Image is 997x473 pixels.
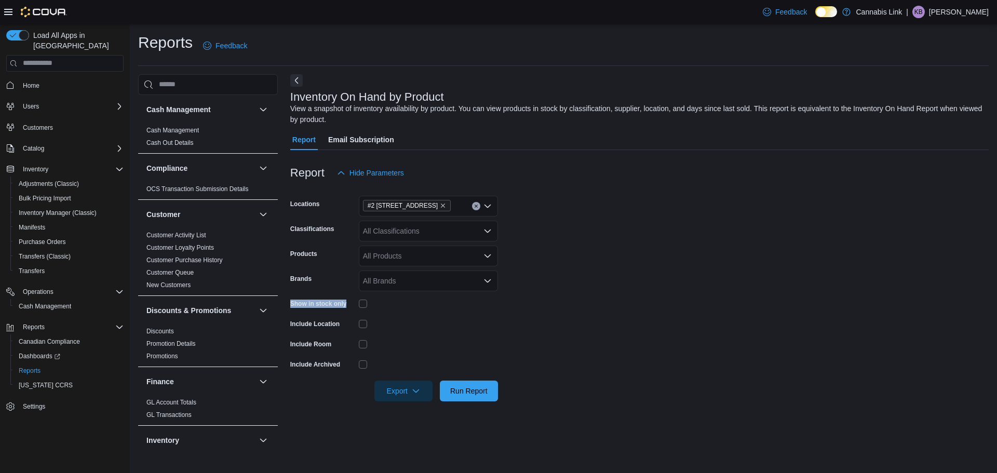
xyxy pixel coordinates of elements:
span: Users [19,100,124,113]
span: Settings [23,402,45,411]
span: Feedback [775,7,807,17]
button: Next [290,74,303,87]
button: Inventory [2,162,128,177]
span: Promotions [146,352,178,360]
span: Report [292,129,316,150]
button: Reports [2,320,128,334]
a: Promotion Details [146,340,196,347]
a: Cash Management [15,300,75,313]
label: Locations [290,200,320,208]
div: View a snapshot of inventory availability by product. You can view products in stock by classific... [290,103,983,125]
button: Remove #2 1149 Western Rd. from selection in this group [440,202,446,209]
button: Inventory [146,435,255,445]
a: Discounts [146,328,174,335]
span: [US_STATE] CCRS [19,381,73,389]
span: Canadian Compliance [15,335,124,348]
button: Reports [10,363,128,378]
span: Catalog [19,142,124,155]
button: Reports [19,321,49,333]
a: Feedback [199,35,251,56]
div: Kevin Bulario [912,6,925,18]
a: Customer Activity List [146,232,206,239]
span: Reports [19,367,41,375]
label: Show in stock only [290,300,347,308]
label: Include Archived [290,360,340,369]
a: Dashboards [10,349,128,363]
button: Customer [146,209,255,220]
span: New Customers [146,281,191,289]
span: Discounts [146,327,174,335]
span: Cash Management [15,300,124,313]
button: Cash Management [146,104,255,115]
span: Inventory Manager (Classic) [19,209,97,217]
p: | [906,6,908,18]
button: Home [2,78,128,93]
span: Export [381,381,426,401]
span: Adjustments (Classic) [19,180,79,188]
span: Manifests [15,221,124,234]
a: Reports [15,364,45,377]
p: Cannabis Link [856,6,902,18]
span: Purchase Orders [19,238,66,246]
span: Washington CCRS [15,379,124,391]
button: Open list of options [483,277,492,285]
span: Inventory Manager (Classic) [15,207,124,219]
span: Inventory [23,165,48,173]
span: Bulk Pricing Import [19,194,71,202]
span: Reports [23,323,45,331]
a: Dashboards [15,350,64,362]
span: Transfers [19,267,45,275]
a: Promotions [146,353,178,360]
button: Inventory [257,434,270,447]
img: Cova [21,7,67,17]
p: [PERSON_NAME] [929,6,989,18]
h1: Reports [138,32,193,53]
span: Customer Queue [146,268,194,277]
span: Transfers [15,265,124,277]
span: Reports [15,364,124,377]
span: Operations [23,288,53,296]
a: Customer Purchase History [146,256,223,264]
span: Settings [19,400,124,413]
button: Operations [19,286,58,298]
span: Dashboards [19,352,60,360]
button: Transfers [10,264,128,278]
span: Operations [19,286,124,298]
nav: Complex example [6,74,124,441]
input: Dark Mode [815,6,837,17]
div: Finance [138,396,278,425]
span: Cash Management [19,302,71,310]
button: Users [19,100,43,113]
button: Finance [146,376,255,387]
div: Discounts & Promotions [138,325,278,367]
span: Cash Management [146,126,199,134]
div: Customer [138,229,278,295]
span: GL Account Totals [146,398,196,407]
label: Include Room [290,340,331,348]
button: Export [374,381,433,401]
button: Compliance [146,163,255,173]
span: Dashboards [15,350,124,362]
button: Compliance [257,162,270,174]
a: New Customers [146,281,191,289]
span: Load All Apps in [GEOGRAPHIC_DATA] [29,30,124,51]
a: Cash Out Details [146,139,194,146]
span: Adjustments (Classic) [15,178,124,190]
h3: Compliance [146,163,187,173]
span: Bulk Pricing Import [15,192,124,205]
span: Email Subscription [328,129,394,150]
span: Purchase Orders [15,236,124,248]
button: Operations [2,285,128,299]
button: Run Report [440,381,498,401]
button: Canadian Compliance [10,334,128,349]
span: #2 [STREET_ADDRESS] [368,200,438,211]
a: Adjustments (Classic) [15,178,83,190]
span: KB [914,6,923,18]
a: GL Transactions [146,411,192,418]
button: Bulk Pricing Import [10,191,128,206]
span: Customer Loyalty Points [146,244,214,252]
span: Transfers (Classic) [15,250,124,263]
